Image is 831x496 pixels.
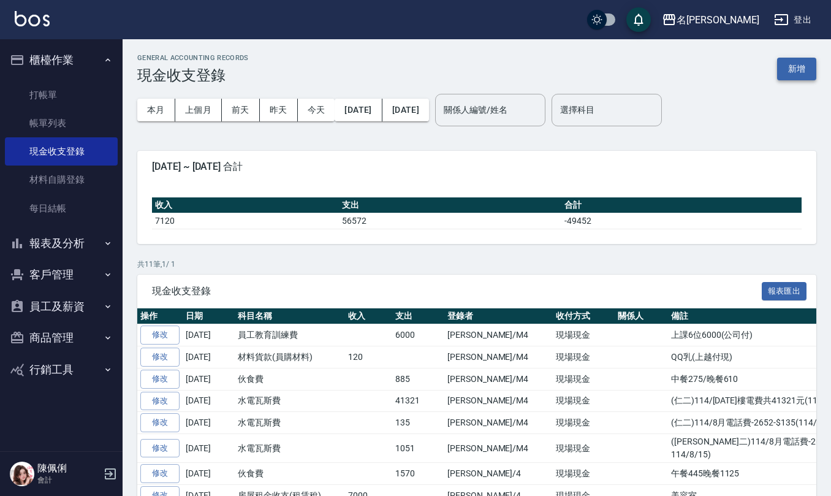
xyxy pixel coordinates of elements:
[444,390,553,412] td: [PERSON_NAME]/M4
[5,137,118,166] a: 現金收支登錄
[183,434,235,463] td: [DATE]
[553,368,615,390] td: 現場現金
[183,390,235,412] td: [DATE]
[382,99,429,121] button: [DATE]
[392,308,444,324] th: 支出
[335,99,382,121] button: [DATE]
[37,475,100,486] p: 會計
[5,322,118,354] button: 商品管理
[137,308,183,324] th: 操作
[553,412,615,434] td: 現場現金
[345,346,392,368] td: 120
[626,7,651,32] button: save
[140,439,180,458] a: 修改
[183,368,235,390] td: [DATE]
[183,324,235,346] td: [DATE]
[235,390,345,412] td: 水電瓦斯費
[392,324,444,346] td: 6000
[5,227,118,259] button: 報表及分析
[5,44,118,76] button: 櫃檯作業
[137,67,249,84] h3: 現金收支登錄
[15,11,50,26] img: Logo
[37,462,100,475] h5: 陳佩俐
[137,259,816,270] p: 共 11 筆, 1 / 1
[392,412,444,434] td: 135
[615,308,668,324] th: 關係人
[553,463,615,485] td: 現場現金
[140,326,180,345] a: 修改
[183,346,235,368] td: [DATE]
[140,348,180,367] a: 修改
[444,412,553,434] td: [PERSON_NAME]/M4
[5,291,118,322] button: 員工及薪資
[769,9,816,31] button: 登出
[137,99,175,121] button: 本月
[298,99,335,121] button: 今天
[677,12,759,28] div: 名[PERSON_NAME]
[235,324,345,346] td: 員工教育訓練費
[140,392,180,411] a: 修改
[235,308,345,324] th: 科目名稱
[152,197,339,213] th: 收入
[392,368,444,390] td: 885
[444,346,553,368] td: [PERSON_NAME]/M4
[444,463,553,485] td: [PERSON_NAME]/4
[5,259,118,291] button: 客戶管理
[5,166,118,194] a: 材料自購登錄
[657,7,764,32] button: 名[PERSON_NAME]
[152,161,802,173] span: [DATE] ~ [DATE] 合計
[561,213,802,229] td: -49452
[561,197,802,213] th: 合計
[553,324,615,346] td: 現場現金
[183,412,235,434] td: [DATE]
[339,197,561,213] th: 支出
[392,434,444,463] td: 1051
[5,109,118,137] a: 帳單列表
[777,63,816,74] a: 新增
[235,368,345,390] td: 伙食費
[392,463,444,485] td: 1570
[235,463,345,485] td: 伙食費
[235,346,345,368] td: 材料貨款(員購材料)
[235,434,345,463] td: 水電瓦斯費
[137,54,249,62] h2: GENERAL ACCOUNTING RECORDS
[222,99,260,121] button: 前天
[235,412,345,434] td: 水電瓦斯費
[444,368,553,390] td: [PERSON_NAME]/M4
[339,213,561,229] td: 56572
[762,284,807,296] a: 報表匯出
[444,308,553,324] th: 登錄者
[5,81,118,109] a: 打帳單
[762,282,807,301] button: 報表匯出
[392,390,444,412] td: 41321
[140,370,180,389] a: 修改
[140,413,180,432] a: 修改
[183,308,235,324] th: 日期
[5,194,118,223] a: 每日結帳
[10,462,34,486] img: Person
[5,354,118,386] button: 行銷工具
[444,434,553,463] td: [PERSON_NAME]/M4
[152,213,339,229] td: 7120
[444,324,553,346] td: [PERSON_NAME]/M4
[183,463,235,485] td: [DATE]
[175,99,222,121] button: 上個月
[152,285,762,297] span: 現金收支登錄
[140,464,180,483] a: 修改
[553,434,615,463] td: 現場現金
[553,308,615,324] th: 收付方式
[345,308,392,324] th: 收入
[553,390,615,412] td: 現場現金
[777,58,816,80] button: 新增
[553,346,615,368] td: 現場現金
[260,99,298,121] button: 昨天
